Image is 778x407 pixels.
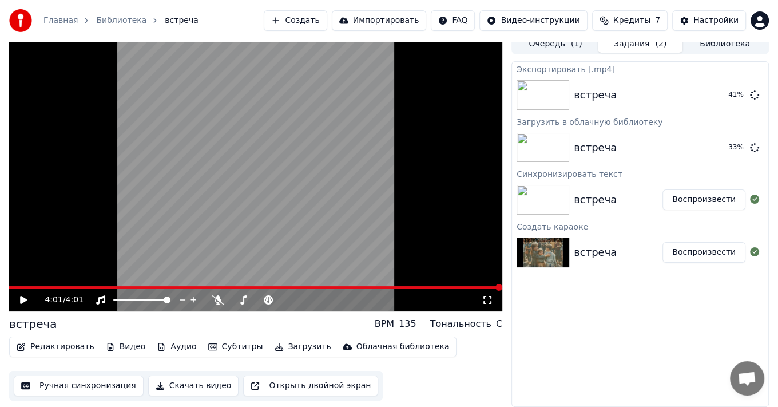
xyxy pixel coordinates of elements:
div: 33 % [728,143,745,152]
button: Настройки [672,10,746,31]
div: Синхронизировать текст [512,167,768,180]
button: Создать [264,10,327,31]
a: Главная [43,15,78,26]
button: Загрузить [270,339,336,355]
button: Библиотека [682,36,767,53]
img: youka [9,9,32,32]
button: Субтитры [204,339,268,355]
span: 4:01 [66,294,84,306]
div: Тональность [430,317,491,331]
div: BPM [375,317,394,331]
button: Воспроизвести [662,242,745,263]
span: ( 1 ) [571,38,582,50]
button: Задания [598,36,682,53]
nav: breadcrumb [43,15,199,26]
div: встреча [9,316,57,332]
button: Видео-инструкции [479,10,587,31]
button: Редактировать [12,339,99,355]
div: 135 [399,317,416,331]
button: Аудио [152,339,201,355]
div: Экспортировать [.mp4] [512,62,768,76]
span: Кредиты [613,15,650,26]
div: встреча [574,87,617,103]
div: Создать караоке [512,219,768,233]
div: Настройки [693,15,739,26]
div: / [45,294,72,306]
span: 7 [655,15,660,26]
a: Открытый чат [730,361,764,396]
button: Ручная синхронизация [14,376,144,396]
span: встреча [165,15,198,26]
button: Кредиты7 [592,10,668,31]
button: Открыть двойной экран [243,376,378,396]
div: встреча [574,140,617,156]
div: Облачная библиотека [356,341,450,353]
div: встреча [574,192,617,208]
span: 4:01 [45,294,62,306]
div: C [496,317,502,331]
div: встреча [574,244,617,260]
button: Скачать видео [148,376,239,396]
button: FAQ [431,10,475,31]
button: Воспроизвести [662,189,745,210]
button: Видео [101,339,150,355]
button: Импортировать [332,10,427,31]
div: 41 % [728,90,745,100]
div: Загрузить в облачную библиотеку [512,114,768,128]
span: ( 2 ) [655,38,666,50]
button: Очередь [513,36,598,53]
a: Библиотека [96,15,146,26]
